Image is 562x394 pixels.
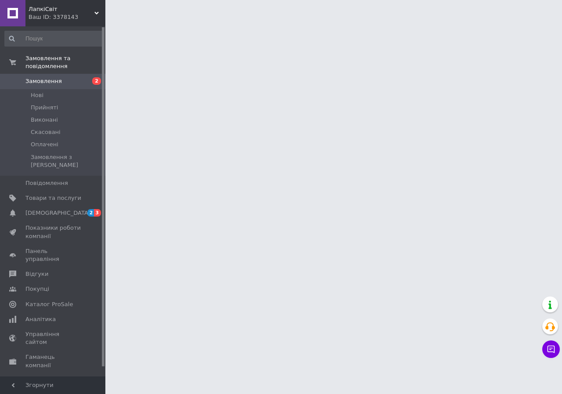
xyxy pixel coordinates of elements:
span: Товари та послуги [25,194,81,202]
span: 3 [94,209,101,217]
span: 2 [87,209,94,217]
span: Замовлення з [PERSON_NAME] [31,153,103,169]
span: Гаманець компанії [25,353,81,369]
span: 2 [92,77,101,85]
span: Скасовані [31,128,61,136]
span: Нові [31,91,43,99]
span: ЛапкіСвіт [29,5,94,13]
span: Панель управління [25,247,81,263]
span: Замовлення [25,77,62,85]
span: Повідомлення [25,179,68,187]
span: Виконані [31,116,58,124]
span: [DEMOGRAPHIC_DATA] [25,209,90,217]
span: Замовлення та повідомлення [25,54,105,70]
span: Оплачені [31,141,58,148]
div: Ваш ID: 3378143 [29,13,105,21]
span: Каталог ProSale [25,300,73,308]
span: Управління сайтом [25,330,81,346]
span: Прийняті [31,104,58,112]
span: Аналітика [25,315,56,323]
input: Пошук [4,31,104,47]
span: Покупці [25,285,49,293]
button: Чат з покупцем [542,340,560,358]
span: Відгуки [25,270,48,278]
span: Показники роботи компанії [25,224,81,240]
